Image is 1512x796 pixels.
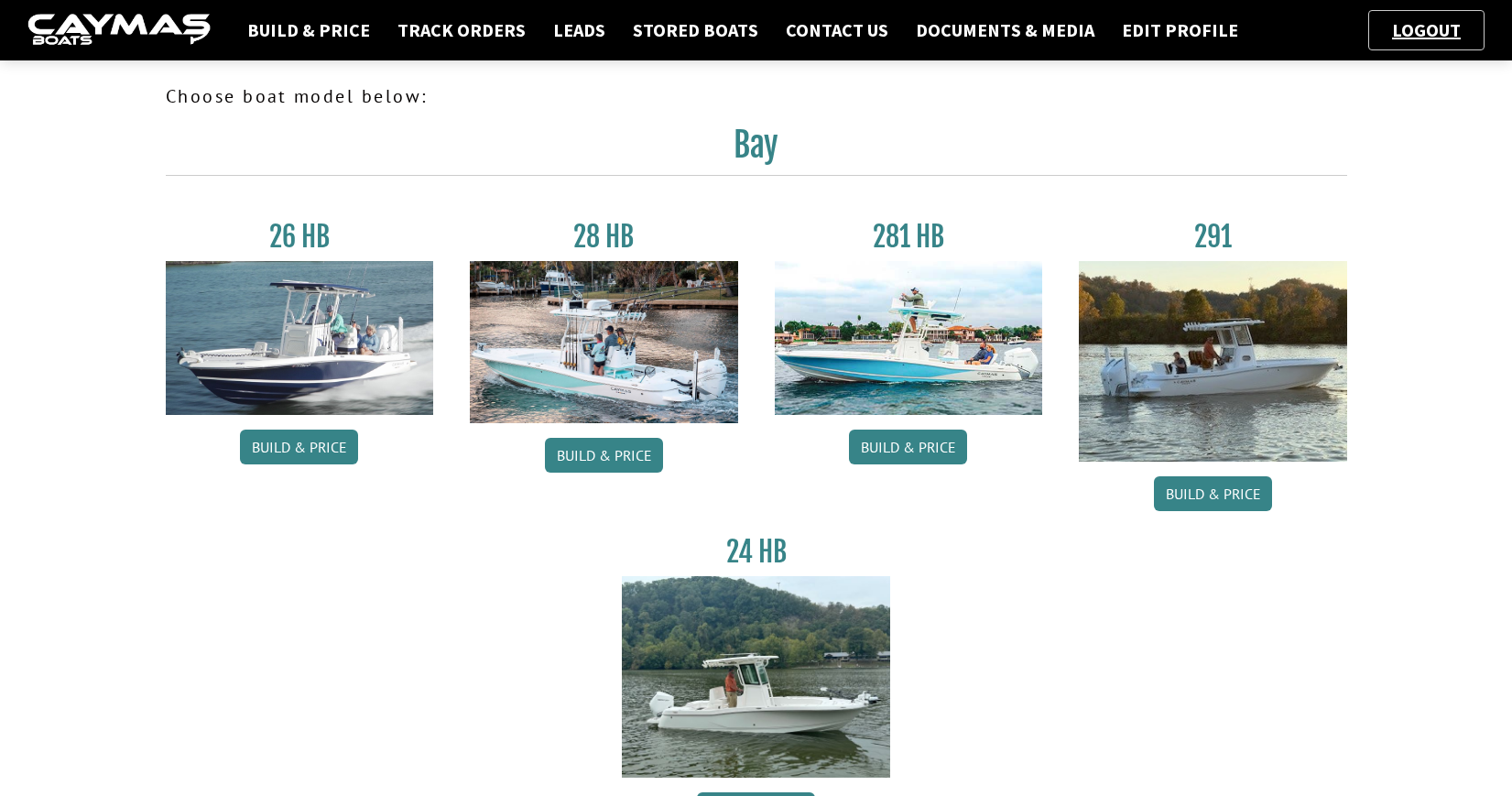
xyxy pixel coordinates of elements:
[907,18,1104,42] a: Documents & Media
[624,18,767,42] a: Stored Boats
[166,261,434,415] img: 26_new_photo_resized.jpg
[388,18,535,42] a: Track Orders
[470,261,738,423] img: 28_hb_thumbnail_for_caymas_connect.jpg
[166,82,1347,110] p: Choose boat model below:
[777,18,897,42] a: Contact Us
[545,438,663,473] a: Build & Price
[775,261,1043,415] img: 28-hb-twin.jpg
[166,125,1347,176] h2: Bay
[166,220,434,254] h3: 26 HB
[849,430,967,464] a: Build & Price
[470,220,738,254] h3: 28 HB
[775,220,1043,254] h3: 281 HB
[622,576,890,777] img: 24_HB_thumbnail.jpg
[544,18,615,42] a: Leads
[27,14,211,48] img: caymas-dealer-connect-2ed40d3bc7270c1d8d7ffb4b79bf05adc795679939227970def78ec6f6c03838.gif
[240,430,358,464] a: Build & Price
[1383,18,1470,41] a: Logout
[238,18,379,42] a: Build & Price
[1079,220,1347,254] h3: 291
[1113,18,1247,42] a: Edit Profile
[1154,476,1272,511] a: Build & Price
[622,535,890,569] h3: 24 HB
[1079,261,1347,462] img: 291_Thumbnail.jpg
